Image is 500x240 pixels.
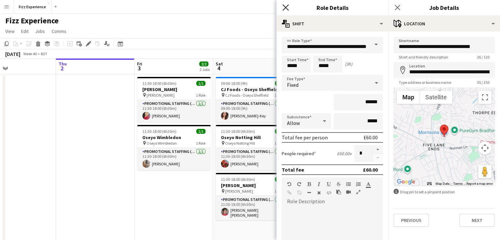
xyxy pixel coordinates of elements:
button: Unordered List [346,181,351,187]
app-card-role: Promotional Staffing (Brand Ambassadors)1/111:30-18:00 (6h30m)[PERSON_NAME] [137,148,211,170]
div: £60.00 [363,166,378,173]
span: 09:00-18:00 (9h) [221,81,248,86]
h3: Oseyo Wimbledon [137,134,211,140]
span: Oseyo Notting Hill [225,141,255,146]
button: Paste as plain text [336,189,341,195]
div: Location [388,16,500,32]
button: Show satellite imagery [420,91,452,104]
span: 1/1 [275,81,284,86]
button: Show street map [397,91,420,104]
button: Insert video [346,189,351,195]
span: 1 Role [196,141,205,146]
a: Comms [49,27,69,36]
app-card-role: Promotional Staffing (Brand Ambassadors)1/111:30-18:00 (6h30m)[PERSON_NAME] [216,148,289,170]
div: Total fee [282,166,304,173]
a: View [3,27,17,36]
span: 36 / 120 [472,55,495,60]
span: Thu [59,61,67,67]
a: Report a map error [466,182,493,185]
span: 11:30-18:00 (6h30m) [142,129,177,134]
button: Italic [317,181,321,187]
button: Previous [393,214,429,227]
app-job-card: 11:30-18:00 (6h30m)1/1Oseyo Notting Hill Oseyo Notting Hill1 RolePromotional Staffing (Brand Amba... [216,125,289,170]
a: Edit [18,27,31,36]
button: Strikethrough [336,181,341,187]
button: Text Color [366,181,370,187]
app-card-role: Promotional Staffing (Brand Ambassadors)1/109:00-18:00 (9h)[PERSON_NAME]-Key [216,100,289,122]
button: HTML Code [326,190,331,195]
button: Horizontal Line [307,190,311,195]
app-job-card: 09:00-18:00 (9h)1/1CJ Foods - Oseyo Sheffield CJ Foods - Oseyo Sheffield1 RolePromotional Staffin... [216,77,289,122]
div: £60.00 [364,134,378,141]
button: Underline [326,181,331,187]
span: 1 Role [196,93,205,98]
span: 1/1 [196,129,205,134]
span: 1/1 [275,129,284,134]
span: 1/1 [275,177,284,182]
span: 1 Role [274,141,284,146]
span: 11:30-18:00 (6h30m) [221,177,255,182]
div: (3h) [345,61,352,67]
app-card-role: Promotional Staffing (Brand Ambassadors)1/111:30-18:00 (6h30m)[PERSON_NAME] [PERSON_NAME] [216,196,289,220]
span: 4 [215,64,223,72]
span: Short and friendly description [393,55,453,60]
a: Terms (opens in new tab) [453,182,463,185]
a: Open this area in Google Maps (opens a new window) [395,178,417,186]
span: Allow [287,120,300,126]
button: Increase [372,145,383,154]
div: Total fee per person [282,134,328,141]
span: Fixed [287,82,298,88]
div: Shift [276,16,388,32]
span: Oseyo Wimbledon [147,141,177,146]
button: Keyboard shortcuts [427,181,432,186]
h3: Job Details [388,3,500,12]
span: Type address or business name [393,80,456,85]
span: 2 [58,64,67,72]
button: Map camera controls [478,141,491,155]
button: Fizz Experience [13,0,52,13]
h3: Role Details [276,3,388,12]
span: Comms [52,28,66,34]
span: 11:30-18:00 (6h30m) [221,129,255,134]
div: 2 Jobs [200,67,210,72]
span: 1 Role [274,189,284,194]
h3: Oseyo Notting Hill [216,134,289,140]
h3: CJ Foods - Oseyo Sheffield [216,86,289,92]
app-job-card: 11:30-18:00 (6h30m)1/1[PERSON_NAME] [PERSON_NAME]1 RolePromotional Staffing (Brand Ambassadors)1/... [137,77,211,122]
span: 1 Role [274,93,284,98]
button: Redo [297,181,301,187]
div: £60.00 x [337,151,351,156]
a: Jobs [33,27,48,36]
button: Map Data [436,181,449,186]
button: Undo [287,181,292,187]
span: View [5,28,14,34]
button: Drag Pegman onto the map to open Street View [478,165,491,178]
span: 1/1 [196,81,205,86]
span: [PERSON_NAME] [147,93,175,98]
span: Sat [216,61,223,67]
img: Google [395,178,417,186]
button: Fullscreen [356,189,361,195]
button: Toggle fullscreen view [478,91,491,104]
button: Next [459,214,495,227]
app-job-card: 11:30-18:00 (6h30m)1/1Oseyo Wimbledon Oseyo Wimbledon1 RolePromotional Staffing (Brand Ambassador... [137,125,211,170]
span: Week 40 [22,51,38,56]
button: Ordered List [356,181,361,187]
span: 11:30-18:00 (6h30m) [142,81,177,86]
button: Clear Formatting [317,190,321,195]
h1: Fizz Experience [5,16,59,26]
h3: [PERSON_NAME] [137,86,211,92]
span: Jobs [35,28,45,34]
span: Fri [137,61,142,67]
div: [DATE] [5,51,20,57]
span: [PERSON_NAME] [225,189,253,194]
app-job-card: 11:30-18:00 (6h30m)1/1[PERSON_NAME] [PERSON_NAME]1 RolePromotional Staffing (Brand Ambassadors)1/... [216,173,289,220]
label: People required [282,151,316,156]
span: 2/2 [199,61,208,66]
span: 3 [136,64,142,72]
